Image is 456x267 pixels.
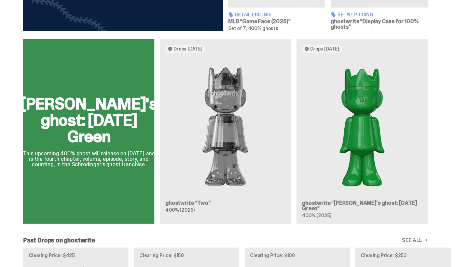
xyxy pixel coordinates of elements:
[302,212,331,219] span: 400% (2025)
[302,58,422,195] img: Schrödinger's ghost: Sunday Green
[228,19,325,24] h3: MLB “Game Face (2025)”
[310,46,339,52] span: Drops [DATE]
[165,207,194,213] span: 400% (2025)
[165,200,286,206] h3: ghostwrite “Two”
[361,253,455,258] p: Clearing Price: $250
[235,12,271,17] span: Retail Pricing
[302,200,422,211] h3: ghostwrite “[PERSON_NAME]'s ghost: [DATE] Green”
[331,19,428,30] h3: ghostwrite “Display Case for 100% ghosts”
[20,151,157,167] p: This upcoming 400% ghost will release on [DATE] and is the fourth chapter, volume, episode, story...
[250,253,344,258] p: Clearing Price: $100
[402,238,428,243] a: SEE ALL →
[139,253,234,258] p: Clearing Price: $150
[29,253,123,258] p: Clearing Price: $425
[228,25,278,31] span: Set of 7, 400% ghosts
[296,39,428,224] a: Drops [DATE] Schrödinger's ghost: Sunday Green
[23,237,95,243] h2: Past Drops on ghostwrite
[174,46,203,52] span: Drops [DATE]
[20,96,157,145] h2: [PERSON_NAME]'s ghost: [DATE] Green
[337,12,373,17] span: Retail Pricing
[165,58,286,195] img: Two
